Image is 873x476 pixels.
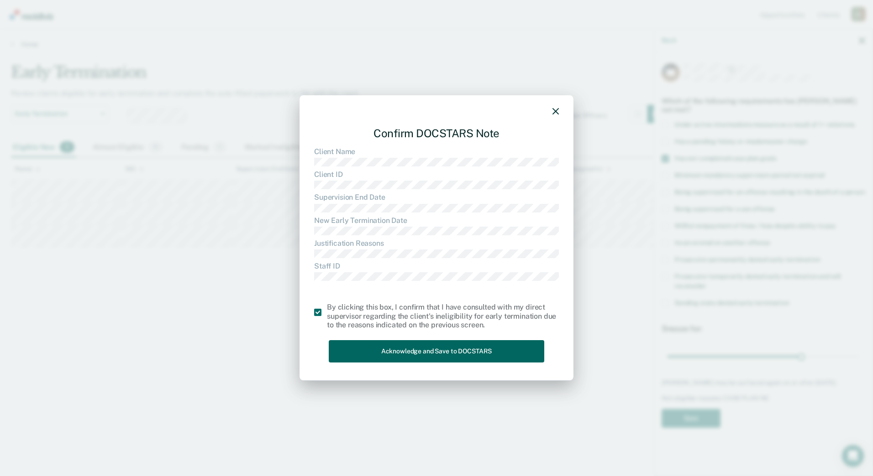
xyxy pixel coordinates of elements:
[327,303,559,330] div: By clicking this box, I confirm that I have consulted with my direct supervisor regarding the cli...
[314,262,559,270] dt: Staff ID
[329,340,544,362] button: Acknowledge and Save to DOCSTARS
[314,239,559,248] dt: Justification Reasons
[314,147,559,156] dt: Client Name
[314,119,559,147] div: Confirm DOCSTARS Note
[314,216,559,225] dt: New Early Termination Date
[314,170,559,179] dt: Client ID
[314,193,559,202] dt: Supervision End Date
